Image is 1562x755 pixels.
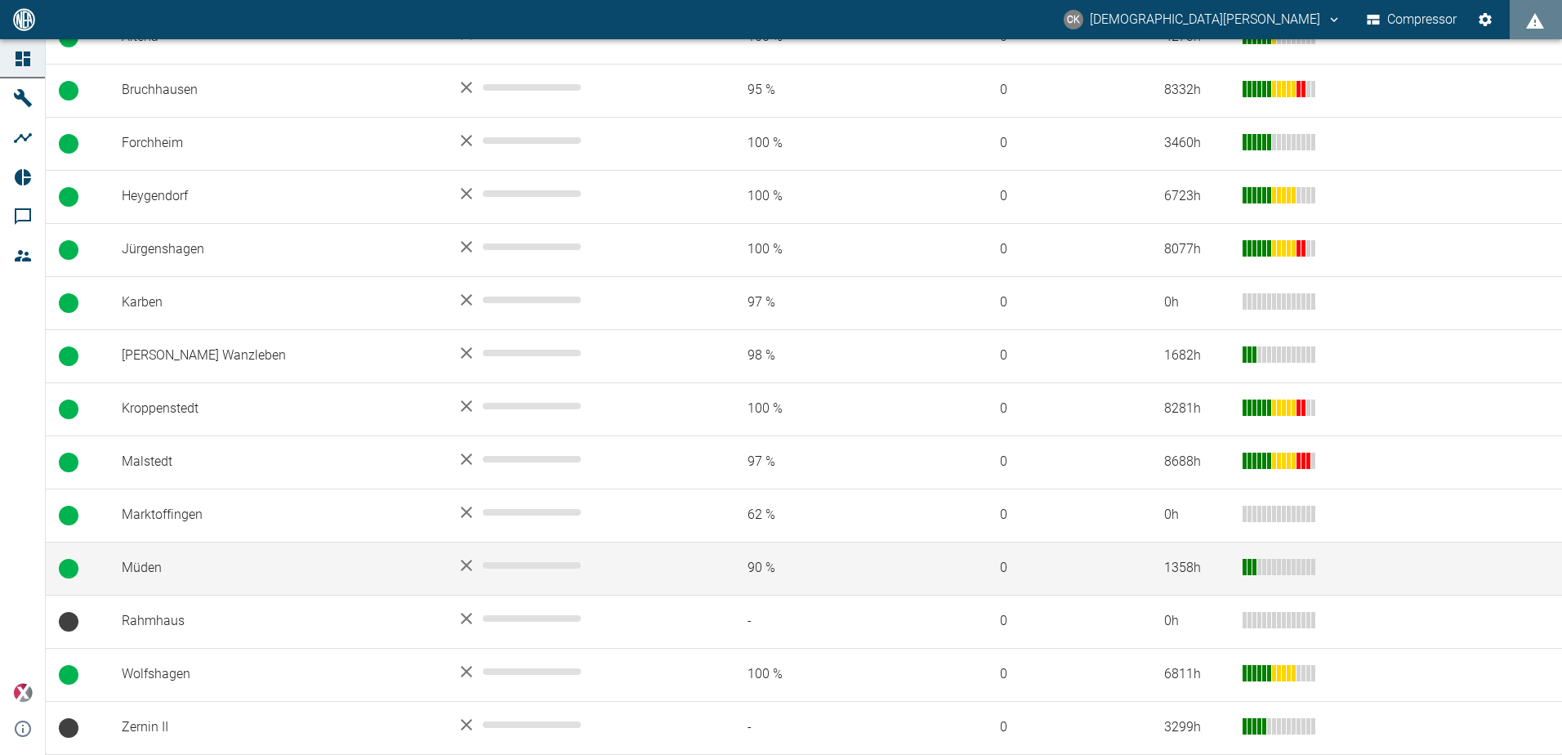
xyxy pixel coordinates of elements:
[457,78,695,97] div: No data
[974,612,1137,631] span: 0
[109,276,444,329] td: Karben
[1164,506,1230,525] div: 0 h
[457,131,695,150] div: No data
[457,290,695,310] div: No data
[109,170,444,223] td: Heygendorf
[721,612,948,631] span: -
[974,187,1137,206] span: 0
[721,240,948,259] span: 100 %
[59,134,78,154] span: Betrieb
[721,559,948,578] span: 90 %
[974,665,1137,684] span: 0
[1164,612,1230,631] div: 0 h
[974,506,1137,525] span: 0
[59,346,78,366] span: Betrieb
[109,382,444,436] td: Kroppenstedt
[721,506,948,525] span: 62 %
[109,648,444,701] td: Wolfshagen
[1061,5,1344,34] button: christian.kraft@arcanum-energy.de
[721,134,948,153] span: 100 %
[59,506,78,525] span: Betrieb
[109,329,444,382] td: [PERSON_NAME] Wanzleben
[59,665,78,685] span: Betrieb
[59,293,78,313] span: Betrieb
[1164,453,1230,471] div: 8688 h
[721,665,948,684] span: 100 %
[457,503,695,522] div: No data
[109,223,444,276] td: Jürgenshagen
[974,453,1137,471] span: 0
[59,400,78,419] span: Betrieb
[721,718,948,737] span: -
[11,8,37,30] img: logo
[1164,400,1230,418] div: 8281 h
[1164,240,1230,259] div: 8077 h
[59,612,78,632] span: Keine Daten
[974,134,1137,153] span: 0
[59,453,78,472] span: Betrieb
[721,453,948,471] span: 97 %
[109,64,444,117] td: Bruchhausen
[721,400,948,418] span: 100 %
[109,489,444,542] td: Marktoffingen
[457,184,695,203] div: No data
[457,237,695,257] div: No data
[1164,559,1230,578] div: 1358 h
[457,396,695,416] div: No data
[974,718,1137,737] span: 0
[457,715,695,735] div: No data
[974,240,1137,259] span: 0
[457,609,695,628] div: No data
[721,293,948,312] span: 97 %
[1164,187,1230,206] div: 6723 h
[457,556,695,575] div: No data
[974,81,1137,100] span: 0
[109,595,444,648] td: Rahmhaus
[721,81,948,100] span: 95 %
[1164,346,1230,365] div: 1682 h
[1471,5,1500,34] button: Einstellungen
[457,449,695,469] div: No data
[109,701,444,754] td: Zernin II
[457,662,695,681] div: No data
[59,559,78,579] span: Betrieb
[13,683,33,703] img: Xplore Logo
[59,81,78,101] span: Betrieb
[109,117,444,170] td: Forchheim
[109,436,444,489] td: Malstedt
[1164,293,1230,312] div: 0 h
[721,346,948,365] span: 98 %
[457,343,695,363] div: No data
[109,542,444,595] td: Müden
[974,400,1137,418] span: 0
[1064,10,1083,29] div: CK
[974,293,1137,312] span: 0
[1164,665,1230,684] div: 6811 h
[1164,718,1230,737] div: 3299 h
[974,346,1137,365] span: 0
[1164,134,1230,153] div: 3460 h
[59,718,78,738] span: Keine Daten
[1363,5,1461,34] button: Compressor
[59,240,78,260] span: Betrieb
[1164,81,1230,100] div: 8332 h
[974,559,1137,578] span: 0
[59,187,78,207] span: Betrieb
[721,187,948,206] span: 100 %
